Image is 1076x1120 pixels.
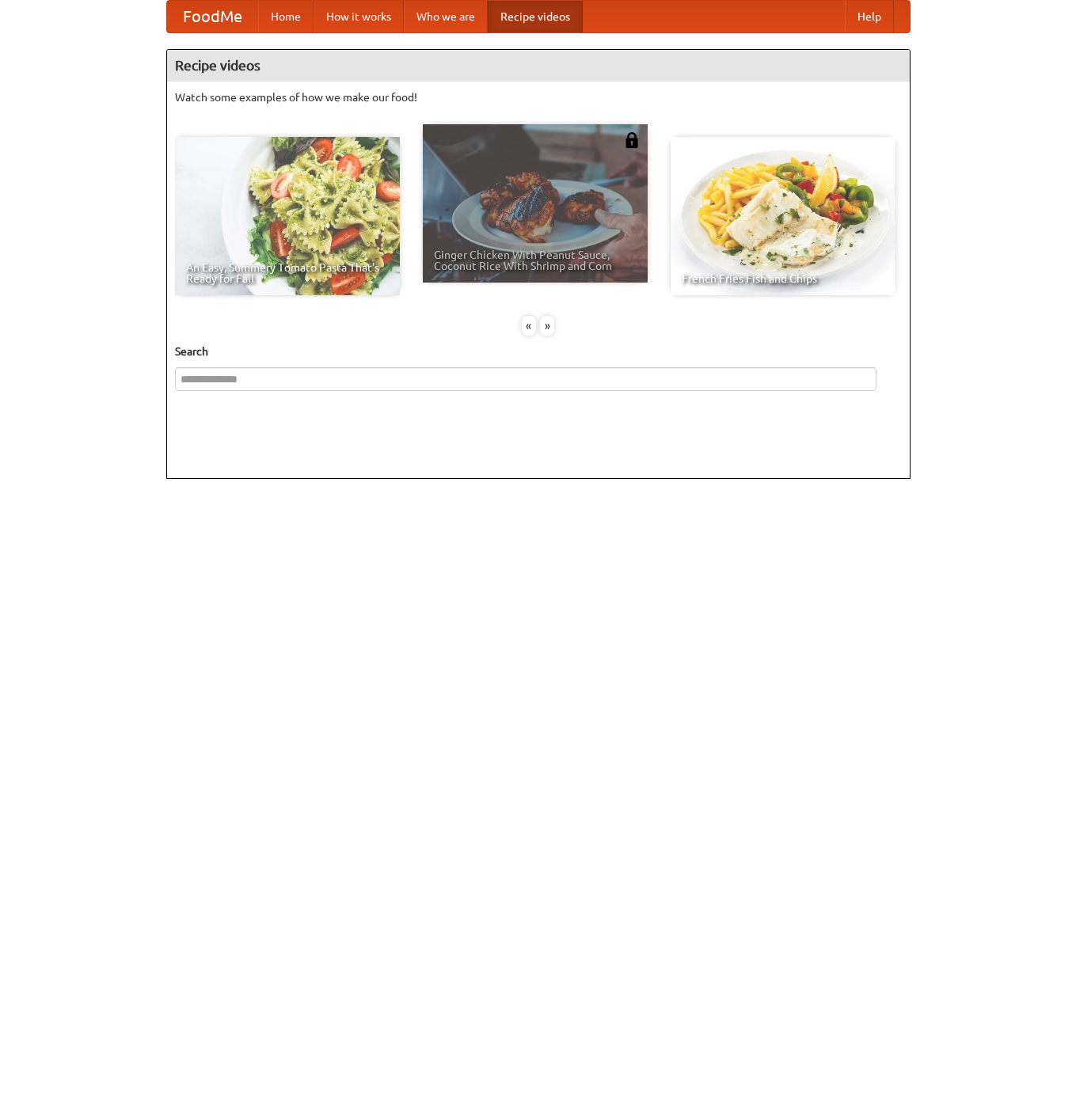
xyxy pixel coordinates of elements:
h4: Recipe videos [167,50,910,82]
a: Help [845,1,894,32]
a: FoodMe [167,1,258,32]
a: How it works [314,1,404,32]
a: French Fries Fish and Chips [671,137,895,295]
a: Recipe videos [488,1,583,32]
h5: Search [175,344,902,359]
img: 483408.png [624,132,640,148]
div: « [522,316,536,336]
p: Watch some examples of how we make our food! [175,89,902,105]
span: French Fries Fish and Chips [682,273,884,284]
a: An Easy, Summery Tomato Pasta That's Ready for Fall [175,137,400,295]
a: Who we are [404,1,488,32]
a: Home [258,1,314,32]
span: An Easy, Summery Tomato Pasta That's Ready for Fall [186,262,389,284]
div: » [540,316,554,336]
